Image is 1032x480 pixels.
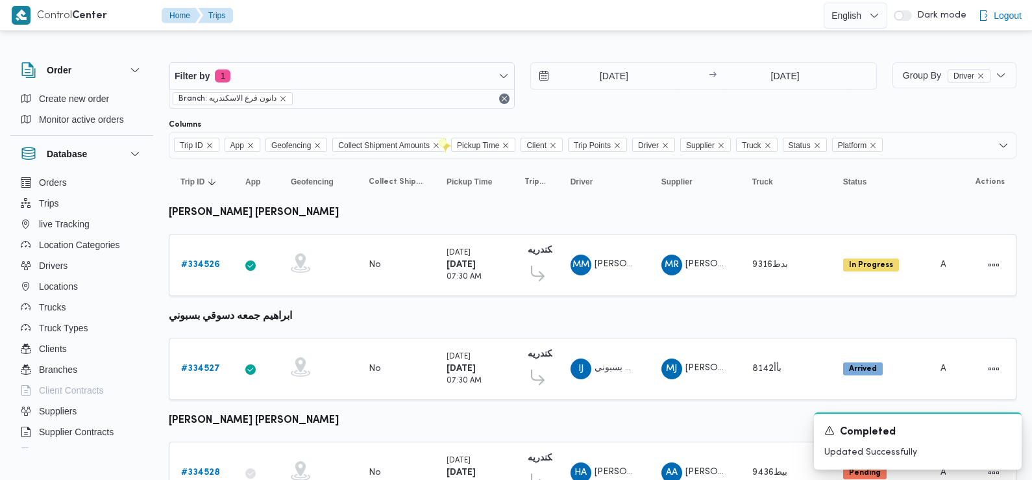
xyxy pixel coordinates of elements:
span: Orders [39,175,67,190]
small: [DATE] [447,353,471,360]
button: Create new order [16,88,148,109]
span: Geofencing [291,177,334,187]
button: Driver [565,171,643,192]
div: No [369,467,381,479]
span: In Progress [843,259,899,272]
div: No [369,259,381,271]
span: Branch: دانون فرع الاسكندريه [178,93,276,105]
button: Pickup Time [441,171,506,192]
b: دانون فرع الاسكندريه [528,350,607,359]
button: Home [162,8,201,23]
span: Collect Shipment Amounts [369,177,423,187]
span: Client Contracts [39,383,104,398]
span: MM [572,255,589,275]
button: Platform [935,171,945,192]
span: [PERSON_NAME] [PERSON_NAME] [595,468,745,476]
b: [PERSON_NAME] [PERSON_NAME] [169,416,339,425]
button: Remove Truck from selection in this group [764,142,772,149]
button: Remove Supplier from selection in this group [717,142,725,149]
span: Create new order [39,91,109,107]
span: Devices [39,445,71,461]
button: Filter by1 active filters [169,63,514,89]
button: Trip IDSorted in descending order [175,171,227,192]
button: Remove Trip Points from selection in this group [613,142,621,149]
span: Status [843,177,867,187]
div: Database [10,172,153,453]
div: Ibrahem Jmuaah Dsaoqai Bsboni [571,359,591,379]
span: Collect Shipment Amounts [332,138,446,152]
span: Driver [953,70,974,82]
button: Remove Collect Shipment Amounts from selection in this group [432,142,440,149]
span: Status [783,138,827,152]
button: Suppliers [16,401,148,422]
span: Truck [752,177,773,187]
svg: Sorted in descending order [207,177,217,187]
span: Driver [632,138,675,152]
button: Truck Types [16,318,148,338]
span: Admin [940,364,968,373]
button: Client Contracts [16,380,148,401]
div: Notification [824,424,1011,440]
button: Database [21,146,143,162]
button: Location Categories [16,234,148,255]
a: #334527 [181,361,220,377]
span: Monitor active orders [39,112,124,127]
span: Pickup Time [451,138,515,152]
span: Trips [39,196,59,211]
p: Updated Successfully [824,446,1011,459]
b: [DATE] [447,260,476,269]
span: Trucks [39,299,66,315]
button: Orders [16,172,148,193]
span: Truck Types [39,320,88,336]
span: Truck [736,138,778,152]
span: Supplier [661,177,693,187]
img: X8yXhbKr1z7QwAAAABJRU5ErkJggg== [12,6,31,25]
span: Branches [39,362,77,377]
button: Remove [497,91,512,107]
div: No [369,363,381,375]
span: Pickup Time [447,177,492,187]
small: [DATE] [447,249,471,257]
b: [DATE] [447,364,476,373]
span: Driver [638,138,659,153]
span: live Tracking [39,216,90,232]
span: Geofencing [265,138,327,152]
div: Order [10,88,153,135]
b: # 334526 [181,260,220,269]
div: Muhammad Mbrok Muhammad Abadalaatai [571,255,591,275]
button: Trips [16,193,148,214]
span: IJ [578,359,584,379]
span: Supplier [686,138,715,153]
span: Trip Points [574,138,611,153]
span: Logout [994,8,1022,23]
input: Press the down key to open a popover containing a calendar. [720,63,850,89]
label: Columns [169,120,201,130]
span: Completed [840,425,896,440]
button: Group ByDriverremove selected entity [892,62,1016,88]
span: Location Categories [39,237,120,253]
span: Driver [948,69,990,82]
button: live Tracking [16,214,148,234]
div: → [709,71,717,81]
span: Collect Shipment Amounts [338,138,430,153]
button: Order [21,62,143,78]
span: [PERSON_NAME] [PERSON_NAME] علي [685,260,855,268]
button: Drivers [16,255,148,276]
div: Muhammad Jmuaah Dsaoqai Bsaioni [661,359,682,379]
button: Supplier Contracts [16,422,148,442]
button: Remove App from selection in this group [247,142,254,149]
span: Supplier Contracts [39,424,114,440]
h3: Order [47,62,71,78]
span: Filter by [175,68,210,84]
span: Trip Points [524,177,547,187]
span: Driver [571,177,593,187]
button: Trips [198,8,233,23]
span: Group By Driver [903,70,990,81]
small: [DATE] [447,457,471,464]
span: Trip ID [180,138,203,153]
span: بأأ8142 [752,364,781,373]
button: Monitor active orders [16,109,148,130]
button: Remove Platform from selection in this group [869,142,877,149]
button: Truck [747,171,825,192]
span: Locations [39,279,78,294]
